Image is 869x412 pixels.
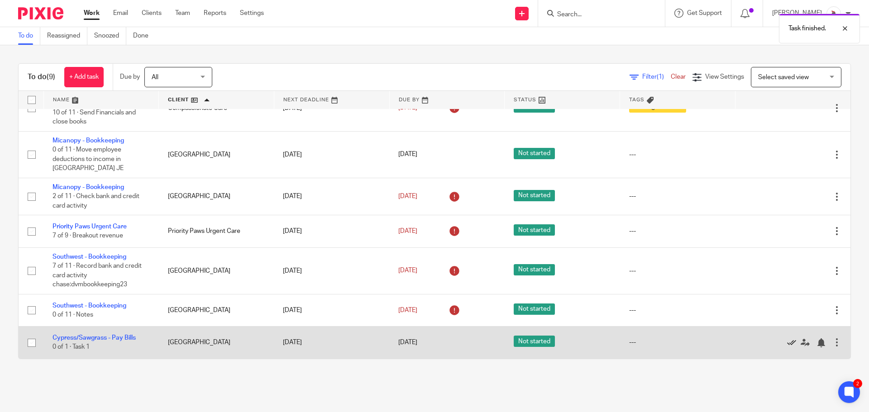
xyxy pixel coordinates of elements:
div: --- [629,306,726,315]
span: [DATE] [398,268,417,274]
span: [DATE] [398,105,417,111]
h1: To do [28,72,55,82]
td: Priority Paws Urgent Care [159,215,274,247]
div: --- [629,150,726,159]
a: + Add task [64,67,104,87]
a: Email [113,9,128,18]
span: [DATE] [398,339,417,346]
td: [GEOGRAPHIC_DATA] [159,131,274,178]
span: Not started [514,148,555,159]
span: View Settings [705,74,744,80]
a: Micanopy - Bookkeeping [53,137,124,144]
td: [DATE] [274,131,389,178]
span: [DATE] [398,228,417,234]
span: Not started [514,224,555,236]
span: Not started [514,264,555,275]
td: [GEOGRAPHIC_DATA] [159,327,274,359]
td: [DATE] [274,178,389,215]
span: 10 of 11 · Send Financials and close books [53,109,136,125]
span: Not started [514,336,555,347]
span: 7 of 11 · Record bank and credit card activity chase:dvmbookkeeping23 [53,263,142,288]
span: [DATE] [398,307,417,313]
div: --- [629,338,726,347]
a: Clear [671,74,686,80]
a: Reassigned [47,27,87,45]
span: 7 of 9 · Breakout revenue [53,233,123,239]
div: --- [629,266,726,275]
span: Not started [514,303,555,315]
span: 2 of 11 · Check bank and credit card activity [53,193,139,209]
a: To do [18,27,40,45]
span: (9) [47,73,55,81]
p: Due by [120,72,140,81]
span: [DATE] [398,152,417,158]
span: Not started [514,190,555,201]
a: Work [84,9,100,18]
a: Settings [240,9,264,18]
span: 0 of 11 · Notes [53,312,93,318]
a: Cypress/Sawgrass - Pay Bills [53,335,136,341]
a: Snoozed [94,27,126,45]
div: 2 [853,379,862,388]
span: Tags [629,97,645,102]
div: --- [629,192,726,201]
span: [DATE] [398,193,417,199]
a: Southwest - Bookkeeping [53,254,126,260]
a: Clients [142,9,162,18]
a: Done [133,27,155,45]
img: Pixie [18,7,63,19]
td: [GEOGRAPHIC_DATA] [159,247,274,294]
span: Select saved view [758,74,809,81]
a: Micanopy - Bookkeeping [53,184,124,190]
a: Mark as done [787,338,801,347]
span: 0 of 11 · Move employee deductions to income in [GEOGRAPHIC_DATA] JE [53,147,124,171]
a: Team [175,9,190,18]
div: --- [629,227,726,236]
td: [GEOGRAPHIC_DATA] [159,294,274,326]
td: [GEOGRAPHIC_DATA] [159,178,274,215]
td: [DATE] [274,327,389,359]
span: Filter [642,74,671,80]
a: Priority Paws Urgent Care [53,223,127,230]
td: [DATE] [274,215,389,247]
td: [DATE] [274,294,389,326]
p: Task finished. [788,24,826,33]
td: [DATE] [274,247,389,294]
span: (1) [657,74,664,80]
span: 0 of 1 · Task 1 [53,344,90,350]
span: All [152,74,158,81]
a: Southwest - Bookkeeping [53,303,126,309]
img: EtsyProfilePhoto.jpg [826,6,841,21]
a: Reports [204,9,226,18]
